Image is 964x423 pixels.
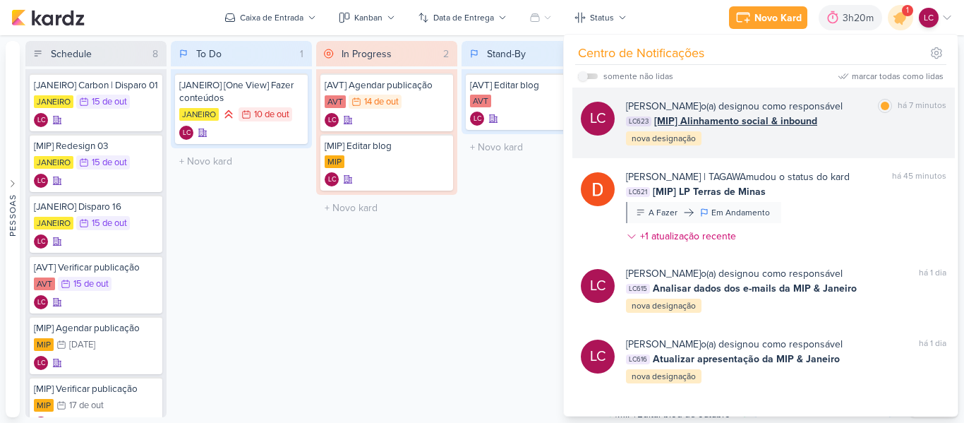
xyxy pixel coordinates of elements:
div: Criador(a): Laís Costa [325,113,339,127]
div: [MIP] Verificar publicação [34,383,158,395]
div: Laís Costa [179,126,193,140]
p: LC [37,239,45,246]
div: o(a) designou como responsável [626,337,843,352]
div: [JANEIRO] Disparo 16 [34,201,158,213]
div: MIP [34,338,54,351]
div: nova designação [626,369,701,383]
p: LC [37,117,45,124]
b: [PERSON_NAME] [626,100,701,112]
div: 3h20m [843,11,878,25]
div: Criador(a): Laís Costa [34,356,48,370]
div: 15 de out [92,158,127,167]
div: Criador(a): Laís Costa [325,172,339,186]
div: Criador(a): Laís Costa [470,112,484,126]
img: kardz.app [11,9,85,26]
div: MIP [325,155,344,168]
span: LC621 [626,187,650,197]
div: AVT [325,95,346,108]
p: LC [590,276,606,296]
div: Novo Kard [754,11,802,25]
b: [PERSON_NAME] [626,338,701,350]
div: [AVT] Verificar publicação [34,261,158,274]
div: AVT [34,278,55,290]
div: 15 de out [92,219,127,228]
div: Criador(a): Laís Costa [34,113,48,127]
p: LC [37,299,45,306]
img: Diego Lima | TAGAWA [581,172,615,206]
div: MIP [34,399,54,412]
div: Laís Costa [581,102,615,136]
div: 17 de out [69,401,104,410]
div: [MIP] Redesign 03 [34,140,158,153]
div: Laís Costa [34,356,48,370]
p: LC [924,11,934,24]
div: 8 [147,47,164,61]
button: Novo Kard [729,6,807,29]
div: Laís Costa [34,234,48,249]
div: marcar todas como lidas [852,70,944,83]
input: + Novo kard [464,137,600,157]
div: +1 atualização recente [640,229,739,244]
div: JANEIRO [34,156,73,169]
div: JANEIRO [34,217,73,230]
div: 1 [294,47,309,61]
div: A Fazer [649,206,677,219]
span: Atualizar apresentação da MIP & Janeiro [653,352,840,367]
div: [MIP] Editar blog [325,140,449,153]
div: Laís Costa [34,174,48,188]
span: [MIP] LP Terras de Minas [653,184,766,199]
div: 10 de out [254,110,289,119]
div: Laís Costa [325,113,339,127]
div: Criador(a): Laís Costa [34,295,48,309]
div: [AVT] Agendar publicação [325,79,449,92]
div: há 7 minutos [898,99,946,114]
div: há 1 dia [919,337,946,352]
div: Laís Costa [919,8,939,28]
div: Pessoas [6,193,19,236]
div: nova designação [626,299,701,313]
p: LC [328,177,336,184]
div: Laís Costa [470,112,484,126]
div: Laís Costa [581,340,615,374]
div: Laís Costa [581,269,615,303]
div: JANEIRO [179,108,219,121]
div: [JANEIRO] Carbon | Disparo 01 [34,79,158,92]
div: 15 de out [92,97,127,107]
div: Criador(a): Laís Costa [34,234,48,249]
div: Laís Costa [34,295,48,309]
div: 15 de out [73,280,109,289]
p: LC [590,109,606,129]
p: LC [474,116,481,123]
div: Criador(a): Laís Costa [34,174,48,188]
div: nova designação [626,131,701,145]
div: 14 de out [364,97,399,107]
input: + Novo kard [319,198,454,218]
div: há 1 dia [919,266,946,281]
span: LC616 [626,355,650,364]
p: LC [590,347,606,367]
div: JANEIRO [34,95,73,108]
div: [MIP] Agendar publicação [34,322,158,335]
div: Centro de Notificações [578,44,704,63]
div: o(a) designou como responsável [626,99,843,114]
div: 2 [438,47,454,61]
div: [JANEIRO] [One View] Fazer conteúdos [179,79,303,105]
p: LC [37,360,45,367]
div: somente não lidas [603,70,673,83]
span: LC623 [626,117,651,126]
div: Em Andamento [711,206,770,219]
div: [DATE] [69,340,95,350]
p: LC [37,178,45,185]
span: Analisar dados dos e-mails da MIP & Janeiro [653,281,857,296]
div: mudou o status do kard [626,169,850,184]
span: [MIP] Alinhamento social & inbound [654,114,817,129]
div: AVT [470,95,491,107]
div: Laís Costa [325,172,339,186]
button: Pessoas [6,41,20,417]
p: LC [328,117,336,124]
span: LC615 [626,284,650,294]
div: o(a) designou como responsável [626,266,843,281]
div: Criador(a): Laís Costa [179,126,193,140]
b: [PERSON_NAME] [626,268,701,280]
span: 1 [906,5,909,16]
